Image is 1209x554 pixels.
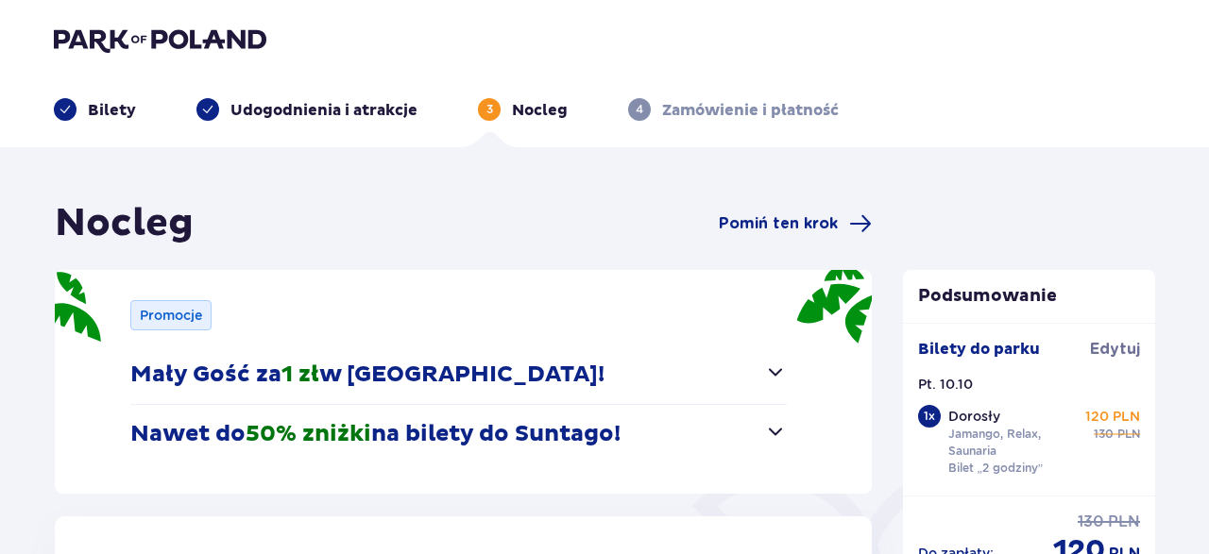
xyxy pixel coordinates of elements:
[948,460,1044,477] p: Bilet „2 godziny”
[140,306,202,325] p: Promocje
[662,100,839,121] p: Zamówienie i płatność
[55,200,194,247] h1: Nocleg
[54,98,136,121] div: Bilety
[948,426,1079,460] p: Jamango, Relax, Saunaria
[918,375,973,394] p: Pt. 10.10
[478,98,568,121] div: 3Nocleg
[486,101,493,118] p: 3
[918,339,1040,360] p: Bilety do parku
[130,420,621,448] p: Nawet do na bilety do Suntago!
[636,101,643,118] p: 4
[130,405,787,463] button: Nawet do50% zniżkina bilety do Suntago!
[1094,426,1114,443] span: 130
[1117,426,1140,443] span: PLN
[719,213,838,234] span: Pomiń ten krok
[1108,512,1140,532] span: PLN
[130,345,787,404] button: Mały Gość za1 złw [GEOGRAPHIC_DATA]!
[918,405,941,428] div: 1 x
[1085,407,1140,426] p: 120 PLN
[281,361,319,389] span: 1 zł
[948,407,1000,426] p: Dorosły
[54,26,266,53] img: Park of Poland logo
[88,100,136,121] p: Bilety
[628,98,839,121] div: 4Zamówienie i płatność
[1078,512,1104,532] span: 130
[1090,339,1140,360] span: Edytuj
[130,361,604,389] p: Mały Gość za w [GEOGRAPHIC_DATA]!
[196,98,417,121] div: Udogodnienia i atrakcje
[246,420,371,448] span: 50% zniżki
[719,212,872,235] a: Pomiń ten krok
[230,100,417,121] p: Udogodnienia i atrakcje
[903,285,1156,308] p: Podsumowanie
[512,100,568,121] p: Nocleg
